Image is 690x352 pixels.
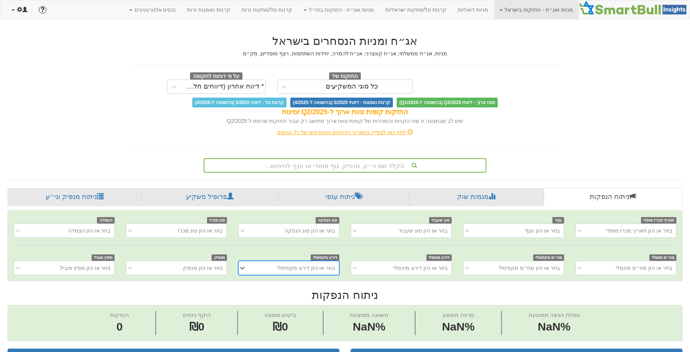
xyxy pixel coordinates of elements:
[350,312,388,318] span: תשואה ממוצעת
[124,0,182,19] a: נכסים אלטרנטיבים
[8,289,682,301] h2: ניתוח הנפקות
[92,254,115,261] span: מפיץ מוביל
[190,72,242,81] span: על פי דוחות לתקופה
[399,227,448,234] div: בחר או הזן סוג שעבוד
[649,254,676,261] span: מח״מ מינמלי
[552,217,564,223] span: ענף
[298,0,380,19] a: מניות ואג״ח - החזקות בחו״ל
[350,319,388,335] span: NaN%
[442,319,475,335] span: NaN%
[192,98,287,107] span: קרנות סל - דיווחי 5/2025 (בהשוואה ל-4/2025)
[130,117,560,125] div: שים לב שבתצוגה זו שווי הקניות והמכירות של קופות טווח ארוך מחושב רק עבור החזקות שדווחו ל Q2/2025
[544,188,682,206] a: ניתוח הנפקות
[60,264,111,272] div: בחר או הזן מפיץ מוביל
[316,217,340,223] span: סוג הנפקה
[183,83,264,90] div: * דיווח אחרון (דיווחים חלקיים)
[236,0,298,19] a: קרנות סל/מחקות זרות
[130,35,560,47] h2: אג״ח ומניות הנסחרים בישראל
[443,312,474,318] span: מרווח ממוצע
[183,312,211,318] span: היקף גיוסים
[529,312,580,318] span: עמלת הפצה ממוצעת
[525,227,560,234] div: בחר או הזן ענף
[110,319,129,335] span: 0
[33,0,52,19] a: ?
[329,72,361,81] span: החזקות של
[529,319,580,335] span: NaN%
[498,264,560,272] div: בחר או הזן מח״מ מקסימלי
[178,227,223,234] div: בחר או הזן סוג מכרז
[641,217,676,223] span: תאריך מכרז מוסדי
[397,98,498,107] span: טווח ארוך - דיווחי Q2/2025 (בהשוואה ל-Q1/2025)
[68,227,110,234] div: בחר או הזן הצמדה
[8,188,141,206] a: ניתוח מנפיק וני״ע
[189,320,205,333] span: ₪0
[616,264,672,272] div: בחר או הזן מח״מ מינמלי
[204,159,486,172] div: הקלד שם ני״ע, מנפיק, גוף מוסדי או ענף לחיפוש...
[380,0,452,19] a: קרנות סל/מחקות ישראליות
[212,254,227,261] span: מנפיק
[183,264,223,272] div: בחר או הזן מנפיק
[290,98,393,107] span: קרנות נאמנות - דיווחי 5/2025 (בהשוואה ל-4/2025)
[311,254,340,261] span: דירוג מקסימלי
[426,254,452,261] span: דירוג מינימלי
[494,0,579,19] a: מניות ואג״ח - החזקות בישראל
[606,227,672,234] div: בחר או הזן תאריך מכרז מוסדי
[40,6,44,14] span: ?
[429,217,452,223] span: סוג שעבוד
[130,51,560,57] h5: מניות, אג״ח ממשלתי, אג״ח קונצרני, אג״ח להמרה, יחידות השתתפות, רצף מוסדיים, מק״מ
[393,264,448,272] div: בחר או הזן דירוג מינימלי
[124,129,566,136] div: לחץ כאן לצפייה בתאריכי הדיווחים האחרונים של כל הגופים
[533,254,564,261] span: מח״מ מקסימלי
[265,312,296,318] span: ביקוש ממוצע
[141,188,278,206] a: פרופיל משקיע
[207,217,227,223] span: סוג מכרז
[97,217,115,223] span: הצמדה
[130,107,560,117] div: החזקות קופות טווח ארוך ל-Q2/2025 זמינות
[110,312,129,318] span: הנפקות
[278,188,409,206] a: ניתוח ענפי
[181,0,236,19] a: קרנות נאמנות זרות
[326,83,378,90] div: כל סוגי המשקיעים
[273,320,288,333] span: ₪0
[277,264,335,272] div: בחר או הזן דירוג מקסימלי
[409,188,543,206] a: מגמות שוק
[452,0,494,19] a: מניות דואליות
[579,0,690,15] img: Smartbull
[285,227,335,234] div: בחר או הזן סוג הנפקה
